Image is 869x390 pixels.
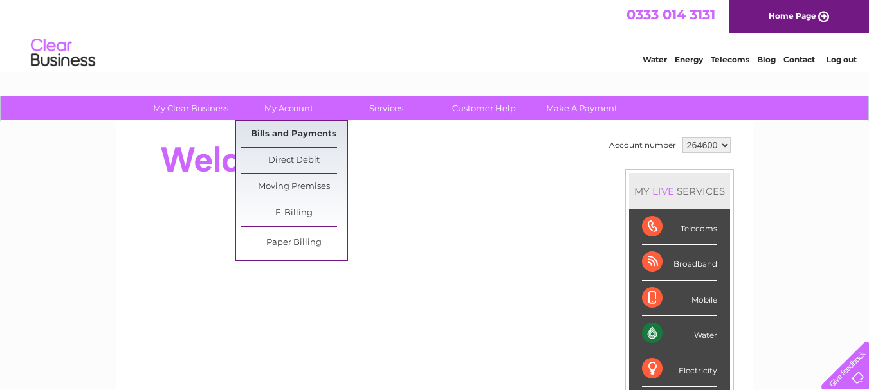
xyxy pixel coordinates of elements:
[138,96,244,120] a: My Clear Business
[643,55,667,64] a: Water
[241,121,347,147] a: Bills and Payments
[642,316,717,351] div: Water
[783,55,815,64] a: Contact
[529,96,635,120] a: Make A Payment
[650,185,677,197] div: LIVE
[431,96,537,120] a: Customer Help
[642,209,717,245] div: Telecoms
[30,33,96,73] img: logo.png
[235,96,342,120] a: My Account
[642,245,717,280] div: Broadband
[629,173,730,209] div: MY SERVICES
[711,55,749,64] a: Telecoms
[642,281,717,316] div: Mobile
[606,134,679,156] td: Account number
[241,174,347,200] a: Moving Premises
[241,200,347,226] a: E-Billing
[333,96,439,120] a: Services
[827,55,857,64] a: Log out
[757,55,776,64] a: Blog
[131,7,739,62] div: Clear Business is a trading name of Verastar Limited (registered in [GEOGRAPHIC_DATA] No. 3667643...
[241,148,347,173] a: Direct Debit
[642,351,717,387] div: Electricity
[627,6,715,22] a: 0333 014 3131
[675,55,703,64] a: Energy
[241,230,347,256] a: Paper Billing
